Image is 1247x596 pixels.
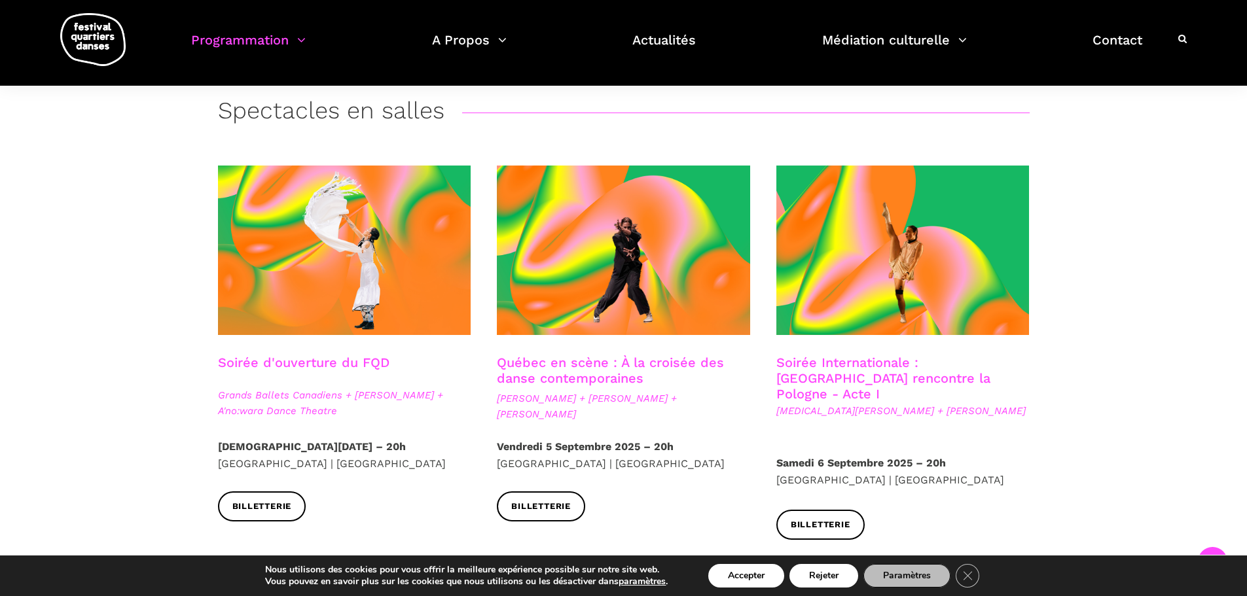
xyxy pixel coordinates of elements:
a: Contact [1093,29,1142,67]
button: Close GDPR Cookie Banner [956,564,979,587]
a: Billetterie [218,491,306,521]
button: Paramètres [863,564,950,587]
p: [GEOGRAPHIC_DATA] | [GEOGRAPHIC_DATA] [497,438,750,472]
span: Billetterie [232,500,292,514]
strong: Vendredi 5 Septembre 2025 – 20h [497,440,674,453]
a: Québec en scène : À la croisée des danse contemporaines [497,355,724,386]
span: [PERSON_NAME] + [PERSON_NAME] + [PERSON_NAME] [497,391,750,422]
h3: Spectacles en salles [218,97,444,130]
span: Grands Ballets Canadiens + [PERSON_NAME] + A'no:wara Dance Theatre [218,387,471,419]
p: Nous utilisons des cookies pour vous offrir la meilleure expérience possible sur notre site web. [265,564,668,576]
a: Médiation culturelle [822,29,967,67]
button: Rejeter [789,564,858,587]
strong: [DEMOGRAPHIC_DATA][DATE] – 20h [218,440,406,453]
a: Programmation [191,29,306,67]
p: [GEOGRAPHIC_DATA] | [GEOGRAPHIC_DATA] [776,455,1030,488]
p: [GEOGRAPHIC_DATA] | [GEOGRAPHIC_DATA] [218,438,471,472]
a: Billetterie [497,491,585,521]
a: Soirée d'ouverture du FQD [218,355,389,370]
button: paramètres [619,576,666,587]
span: [MEDICAL_DATA][PERSON_NAME] + [PERSON_NAME] [776,403,1030,419]
strong: Samedi 6 Septembre 2025 – 20h [776,457,946,469]
span: Billetterie [791,518,850,532]
a: A Propos [432,29,507,67]
a: Billetterie [776,510,865,539]
p: Vous pouvez en savoir plus sur les cookies que nous utilisons ou les désactiver dans . [265,576,668,587]
button: Accepter [708,564,784,587]
a: Actualités [632,29,696,67]
img: logo-fqd-med [60,13,126,66]
span: Billetterie [511,500,571,514]
a: Soirée Internationale : [GEOGRAPHIC_DATA] rencontre la Pologne - Acte I [776,355,990,402]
